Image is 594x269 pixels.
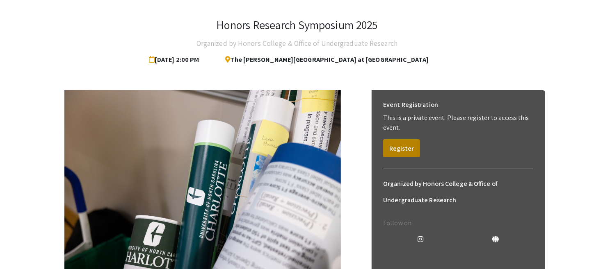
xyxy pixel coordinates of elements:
[196,35,398,52] h4: Organized by Honors College & Office of Undergraduate Research
[149,52,203,68] span: [DATE] 2:00 PM
[383,218,533,228] p: Follow on
[217,18,378,32] h3: Honors Research Symposium 2025
[383,113,533,133] p: This is a private event. Please register to access this event.
[6,232,35,263] iframe: Chat
[383,97,438,113] h6: Event Registration
[383,176,533,208] h6: Organized by Honors College & Office of Undergraduate Research
[219,52,429,68] span: The [PERSON_NAME][GEOGRAPHIC_DATA] at [GEOGRAPHIC_DATA]
[383,139,420,157] button: Register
